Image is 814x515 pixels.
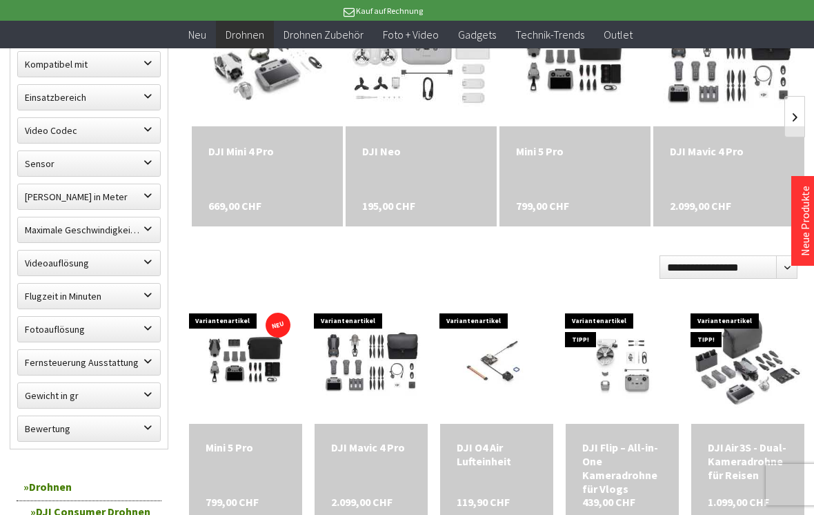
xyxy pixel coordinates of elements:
a: Gadgets [448,21,506,49]
span: Outlet [604,28,633,41]
img: DJI Mavic 4 Pro [653,8,804,121]
a: Technik-Trends [506,21,594,49]
a: Drohnen Zubehör [274,21,373,49]
div: DJI Mavic 4 Pro [331,440,411,454]
img: DJI Air 3S - Dual-Kameradrohne für Reisen [691,314,804,409]
a: Drohnen [17,473,161,501]
label: Sensor [18,151,160,176]
div: Mini 5 Pro [516,143,634,159]
span: Foto + Video [383,28,439,41]
label: Maximale Flughöhe in Meter [18,184,160,209]
span: 439,00 CHF [582,495,635,509]
a: Outlet [594,21,642,49]
span: 2.099,00 CHF [670,197,731,214]
a: DJI Mavic 4 Pro 2.099,00 CHF [331,440,411,454]
span: 119,90 CHF [457,495,510,509]
span: Neu [188,28,206,41]
a: DJI Mavic 4 Pro 2.099,00 CHF [670,143,788,159]
span: Technik-Trends [515,28,584,41]
span: 2.099,00 CHF [331,495,393,509]
label: Fernsteuerung Ausstattung [18,350,160,375]
a: Neu [179,21,216,49]
div: DJI Flip – All-in-One Kameradrohne für Vlogs [582,440,662,496]
a: DJI Flip – All-in-One Kameradrohne für Vlogs 439,00 CHF [582,440,662,496]
div: DJI Mini 4 Pro [208,143,326,159]
span: 1.099,00 CHF [708,495,769,509]
label: Kompatibel mit [18,52,160,77]
div: Mini 5 Pro [206,440,286,454]
div: DJI Air 3S - Dual-Kameradrohne für Reisen [708,440,788,482]
img: DJI Flip – All-in-One Kameradrohne für Vlogs [566,320,679,405]
a: DJI Mini 4 Pro 669,00 CHF [208,143,326,159]
span: Gadgets [458,28,496,41]
label: Video Codec [18,118,160,143]
a: Drohnen [216,21,274,49]
span: 799,00 CHF [206,495,259,509]
a: Mini 5 Pro 799,00 CHF [516,143,634,159]
label: Gewicht in gr [18,383,160,408]
label: Maximale Geschwindigkeit in km/h [18,217,160,242]
img: Mini 5 Pro [189,324,302,400]
span: Drohnen Zubehör [284,28,364,41]
a: Mini 5 Pro 799,00 CHF [206,440,286,454]
div: DJI Neo [362,143,480,159]
label: Einsatzbereich [18,85,160,110]
img: Mini 5 Pro [499,14,651,115]
img: DJI Neo [348,2,495,126]
a: Foto + Video [373,21,448,49]
span: 799,00 CHF [516,197,569,214]
a: Neue Produkte [798,186,812,256]
a: DJI O4 Air Lufteinheit 119,90 CHF [457,440,537,468]
label: Flugzeit in Minuten [18,284,160,309]
img: DJI Mavic 4 Pro [315,320,428,405]
a: DJI Neo 195,00 CHF [362,143,480,159]
label: Videoauflösung [18,251,160,275]
label: Fotoauflösung [18,317,160,342]
img: DJI Mini 4 Pro [192,4,343,125]
div: DJI Mavic 4 Pro [670,143,788,159]
div: DJI O4 Air Lufteinheit [457,440,537,468]
a: DJI Air 3S - Dual-Kameradrohne für Reisen 1.099,00 CHF [708,440,788,482]
label: Bewertung [18,416,160,441]
span: Drohnen [226,28,264,41]
span: 669,00 CHF [208,197,261,214]
span: 195,00 CHF [362,197,415,214]
img: DJI O4 Air Lufteinheit [440,320,553,405]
